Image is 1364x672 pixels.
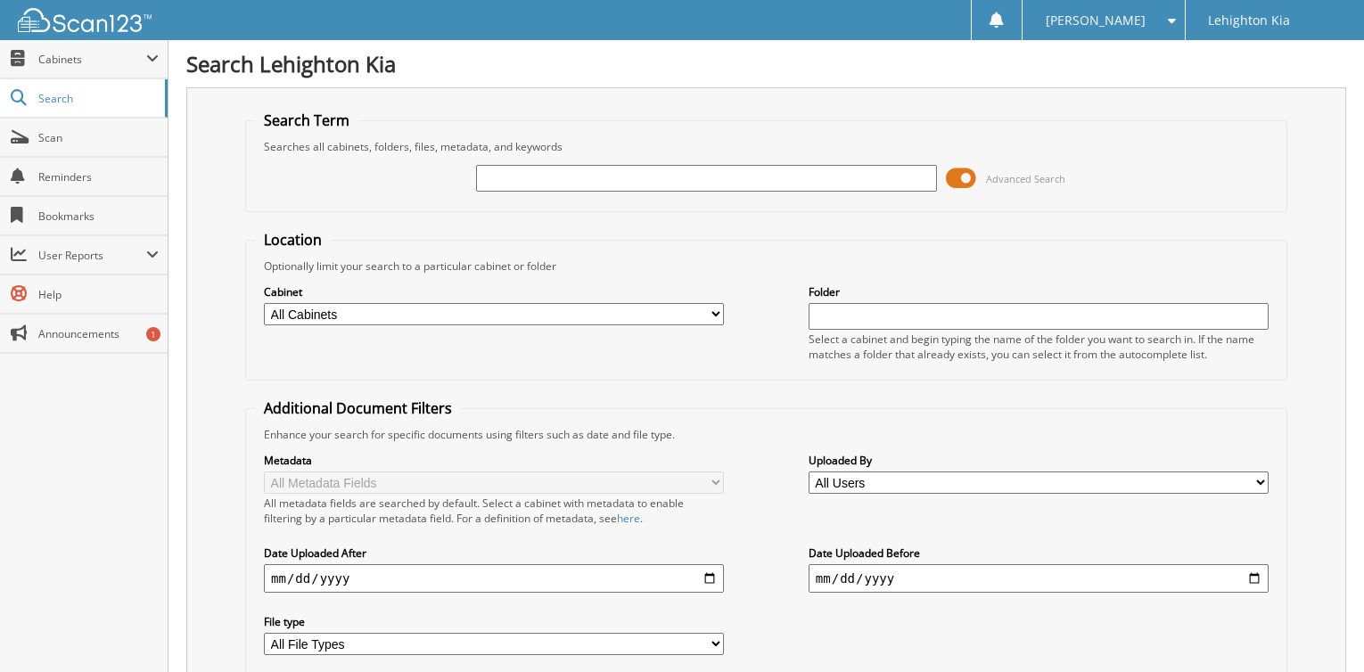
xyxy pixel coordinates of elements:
[186,49,1346,78] h1: Search Lehighton Kia
[809,332,1269,362] div: Select a cabinet and begin typing the name of the folder you want to search in. If the name match...
[255,111,358,130] legend: Search Term
[38,326,159,341] span: Announcements
[38,91,156,106] span: Search
[38,52,146,67] span: Cabinets
[809,453,1269,468] label: Uploaded By
[264,545,724,561] label: Date Uploaded After
[255,230,331,250] legend: Location
[264,614,724,629] label: File type
[264,453,724,468] label: Metadata
[809,545,1269,561] label: Date Uploaded Before
[809,564,1269,593] input: end
[255,139,1278,154] div: Searches all cabinets, folders, files, metadata, and keywords
[38,209,159,224] span: Bookmarks
[255,427,1278,442] div: Enhance your search for specific documents using filters such as date and file type.
[255,398,461,418] legend: Additional Document Filters
[264,564,724,593] input: start
[38,248,146,263] span: User Reports
[255,258,1278,274] div: Optionally limit your search to a particular cabinet or folder
[986,172,1065,185] span: Advanced Search
[1046,15,1146,26] span: [PERSON_NAME]
[38,169,159,184] span: Reminders
[809,284,1269,299] label: Folder
[146,327,160,341] div: 1
[617,511,640,526] a: here
[38,130,159,145] span: Scan
[264,496,724,526] div: All metadata fields are searched by default. Select a cabinet with metadata to enable filtering b...
[1208,15,1290,26] span: Lehighton Kia
[18,8,152,32] img: scan123-logo-white.svg
[38,287,159,302] span: Help
[264,284,724,299] label: Cabinet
